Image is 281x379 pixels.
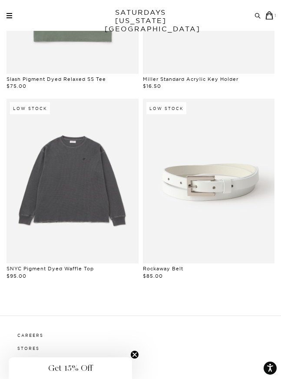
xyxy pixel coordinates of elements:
span: $75.00 [7,83,26,89]
div: Low Stock [146,102,186,114]
a: Stores [17,346,40,351]
span: $95.00 [7,273,26,279]
button: Close teaser [130,350,139,359]
a: SNYC Pigment Dyed Waffle Top [7,266,94,272]
a: Careers [17,333,43,338]
small: 1 [274,13,277,18]
a: Miller Standard Acrylic Key Holder [143,76,238,82]
span: $85.00 [143,273,163,279]
a: 1 [265,11,277,20]
span: Get 15% Off [48,363,93,373]
a: Slash Pigment Dyed Relaxed SS Tee [7,76,106,82]
span: $16.50 [143,83,161,89]
div: Get 15% OffClose teaser [9,357,132,379]
a: Rockaway Belt [143,266,183,272]
a: SATURDAYS[US_STATE][GEOGRAPHIC_DATA] [105,8,176,33]
div: Low Stock [10,102,50,114]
